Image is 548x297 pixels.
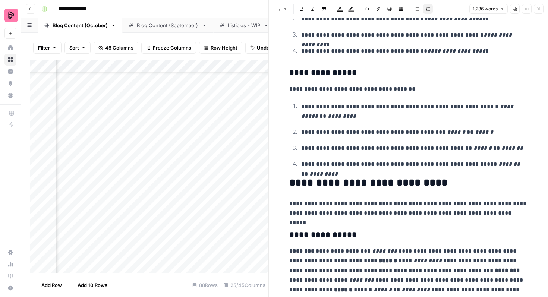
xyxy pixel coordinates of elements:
button: Sort [64,42,91,54]
span: Add Row [41,281,62,289]
span: 1,236 words [473,6,498,12]
a: Opportunities [4,78,16,89]
span: Row Height [211,44,237,51]
span: Add 10 Rows [78,281,107,289]
a: Listicles - WIP [213,18,275,33]
button: Workspace: Preply [4,6,16,25]
a: Settings [4,246,16,258]
button: Add Row [30,279,66,291]
a: Your Data [4,89,16,101]
div: Blog Content (September) [137,22,199,29]
span: Sort [69,44,79,51]
a: Insights [4,66,16,78]
div: Blog Content (October) [53,22,108,29]
button: 1,236 words [469,4,508,14]
img: Preply Logo [4,9,18,22]
button: Add 10 Rows [66,279,112,291]
div: 25/45 Columns [221,279,268,291]
span: Undo [257,44,270,51]
div: 88 Rows [189,279,221,291]
button: Undo [245,42,274,54]
button: Row Height [199,42,242,54]
button: Freeze Columns [141,42,196,54]
span: Filter [38,44,50,51]
a: Blog Content (October) [38,18,122,33]
div: Listicles - WIP [228,22,261,29]
a: Home [4,42,16,54]
a: Blog Content (September) [122,18,213,33]
span: 45 Columns [105,44,133,51]
a: Browse [4,54,16,66]
button: Help + Support [4,282,16,294]
button: Filter [33,42,62,54]
a: Learning Hub [4,270,16,282]
span: Freeze Columns [153,44,191,51]
button: 45 Columns [94,42,138,54]
a: Usage [4,258,16,270]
